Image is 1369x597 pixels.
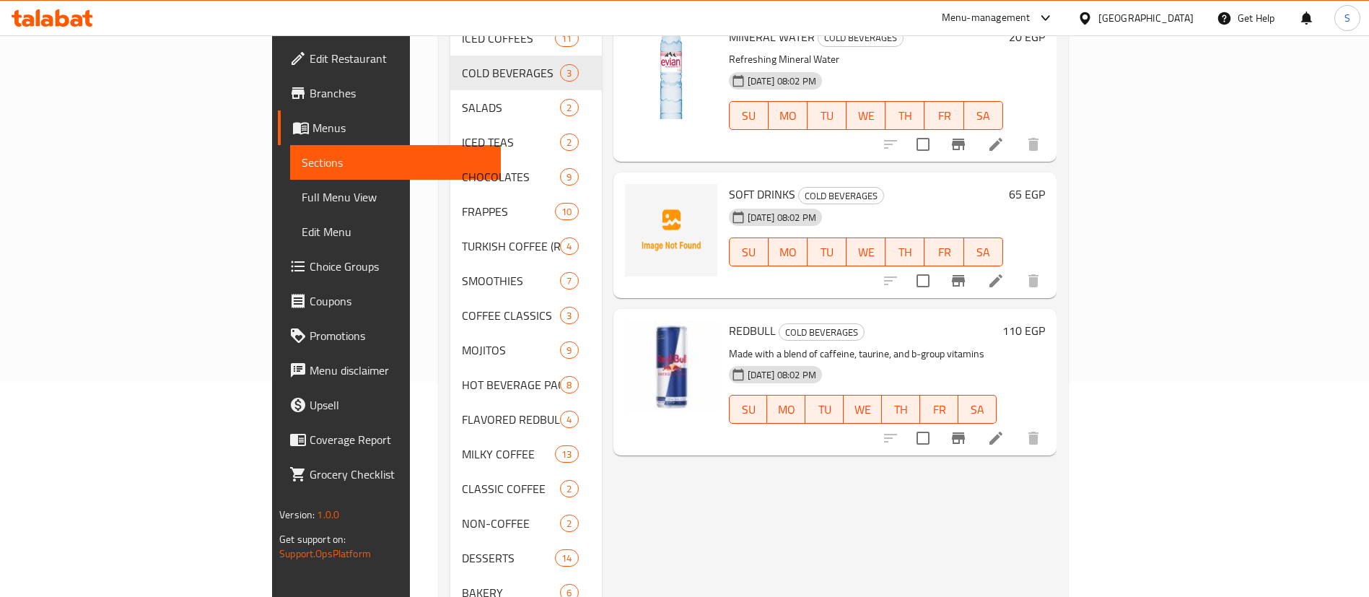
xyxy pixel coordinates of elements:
span: WE [852,242,880,263]
span: Edit Menu [302,223,489,240]
span: Edit Restaurant [310,50,489,67]
span: SMOOTHIES [462,272,561,289]
span: 13 [556,448,577,461]
span: 4 [561,240,577,253]
button: TU [808,101,847,130]
a: Full Menu View [290,180,501,214]
a: Branches [278,76,501,110]
span: Version: [279,505,315,524]
span: COFFEE CLASSICS [462,307,561,324]
div: FRAPPES [462,203,556,220]
span: Branches [310,84,489,102]
button: TU [805,395,844,424]
div: items [560,515,578,532]
span: 11 [556,32,577,45]
a: Menus [278,110,501,145]
div: items [560,272,578,289]
a: Coverage Report [278,422,501,457]
button: MO [769,101,808,130]
span: S [1344,10,1350,26]
a: Promotions [278,318,501,353]
span: Menus [312,119,489,136]
button: SA [958,395,997,424]
div: items [560,168,578,186]
span: COLD BEVERAGES [818,30,903,46]
span: MOJITOS [462,341,561,359]
span: Select to update [908,423,938,453]
p: Refreshing Mineral Water [729,51,1003,69]
span: 9 [561,170,577,184]
button: Branch-specific-item [941,421,976,456]
span: WE [849,399,876,420]
span: 2 [561,517,577,531]
button: FR [924,238,963,266]
span: FR [930,105,958,126]
button: FR [920,395,958,424]
a: Edit menu item [987,430,1005,447]
span: Promotions [310,327,489,344]
div: MOJITOS9 [450,333,602,367]
div: SMOOTHIES7 [450,263,602,298]
span: 8 [561,378,577,392]
div: COFFEE CLASSICS3 [450,298,602,333]
span: TU [813,242,841,263]
div: items [560,134,578,151]
a: Edit Restaurant [278,41,501,76]
span: SU [735,399,762,420]
a: Upsell [278,388,501,422]
span: CHOCOLATES [462,168,561,186]
div: DESSERTS [462,549,556,567]
div: ICED TEAS2 [450,125,602,160]
span: SA [970,242,997,263]
button: SA [964,238,1003,266]
span: SA [964,399,991,420]
button: TH [885,101,924,130]
span: 2 [561,482,577,496]
div: MILKY COFFEE [462,445,556,463]
span: Get support on: [279,530,346,549]
div: COLD BEVERAGES [779,323,865,341]
div: COLD BEVERAGES [462,64,561,82]
div: items [560,376,578,393]
span: 1.0.0 [317,505,339,524]
img: MINERAL WATER [625,27,717,119]
button: TU [808,238,847,266]
h6: 20 EGP [1009,27,1045,47]
span: 2 [561,101,577,115]
button: SU [729,238,769,266]
div: COLD BEVERAGES3 [450,56,602,90]
span: 10 [556,205,577,219]
div: COLD BEVERAGES [798,187,884,204]
span: COLD BEVERAGES [799,188,883,204]
img: SOFT DRINKS [625,184,717,276]
div: Menu-management [942,9,1031,27]
span: Upsell [310,396,489,414]
span: MINERAL WATER [729,26,815,48]
span: SA [970,105,997,126]
span: Sections [302,154,489,171]
p: Made with a blend of caffeine, taurine, and b-group vitamins [729,345,997,363]
button: delete [1016,127,1051,162]
span: NON-COFFEE [462,515,561,532]
span: TH [891,242,919,263]
span: TURKISH COFFEE (RAW) [462,238,561,255]
div: items [555,549,578,567]
h6: 110 EGP [1002,321,1045,341]
div: CLASSIC COFFEE [462,480,561,497]
span: REDBULL [729,320,776,341]
span: WE [852,105,880,126]
div: items [555,30,578,47]
span: SU [735,242,763,263]
span: HOT BEVERAGE PACKETS [462,376,561,393]
span: COLD BEVERAGES [779,324,864,341]
span: TU [811,399,838,420]
span: FR [926,399,953,420]
div: DESSERTS14 [450,541,602,575]
span: SU [735,105,763,126]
